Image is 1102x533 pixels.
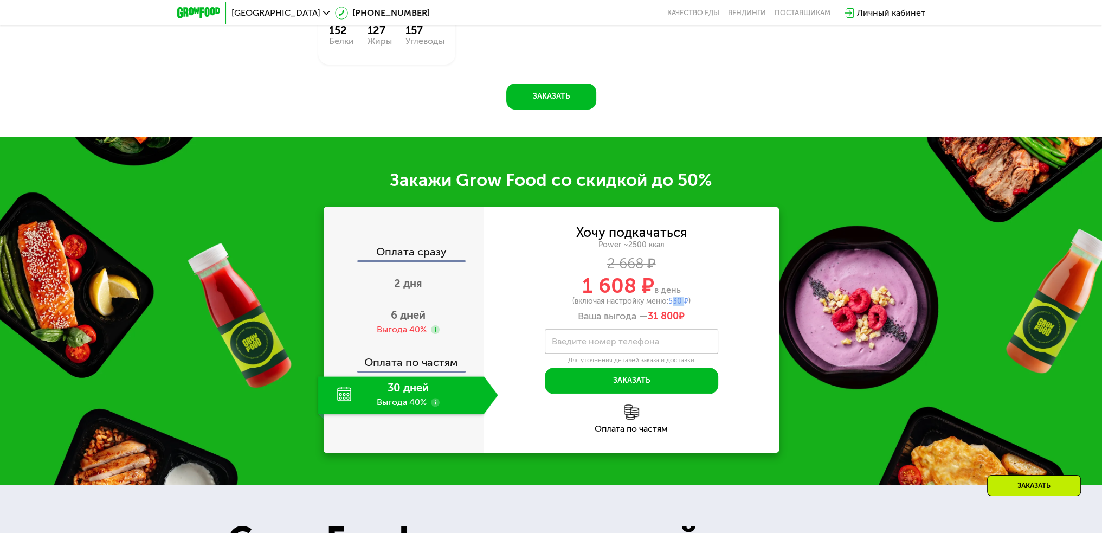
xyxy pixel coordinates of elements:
[624,404,639,420] img: l6xcnZfty9opOoJh.png
[857,7,925,20] div: Личный кабинет
[335,7,430,20] a: [PHONE_NUMBER]
[391,309,426,322] span: 6 дней
[545,368,718,394] button: Заказать
[484,311,779,323] div: Ваша выгода —
[775,9,830,17] div: поставщикам
[484,258,779,270] div: 2 668 ₽
[654,285,681,295] span: в день
[405,37,444,46] div: Углеводы
[484,298,779,305] div: (включая настройку меню: )
[325,346,484,371] div: Оплата по частям
[506,84,596,110] button: Заказать
[987,475,1081,496] div: Заказать
[329,24,354,37] div: 152
[231,9,320,17] span: [GEOGRAPHIC_DATA]
[668,297,688,306] span: 530 ₽
[368,37,392,46] div: Жиры
[484,425,779,433] div: Оплата по частям
[728,9,766,17] a: Вендинги
[377,324,427,336] div: Выгода 40%
[394,277,422,290] span: 2 дня
[667,9,719,17] a: Качество еды
[484,240,779,250] div: Power ~2500 ккал
[648,310,679,322] span: 31 800
[329,37,354,46] div: Белки
[648,311,685,323] span: ₽
[368,24,392,37] div: 127
[576,227,687,239] div: Хочу подкачаться
[325,246,484,260] div: Оплата сразу
[552,338,659,344] label: Введите номер телефона
[545,356,718,365] div: Для уточнения деталей заказа и доставки
[405,24,444,37] div: 157
[582,273,654,298] span: 1 608 ₽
